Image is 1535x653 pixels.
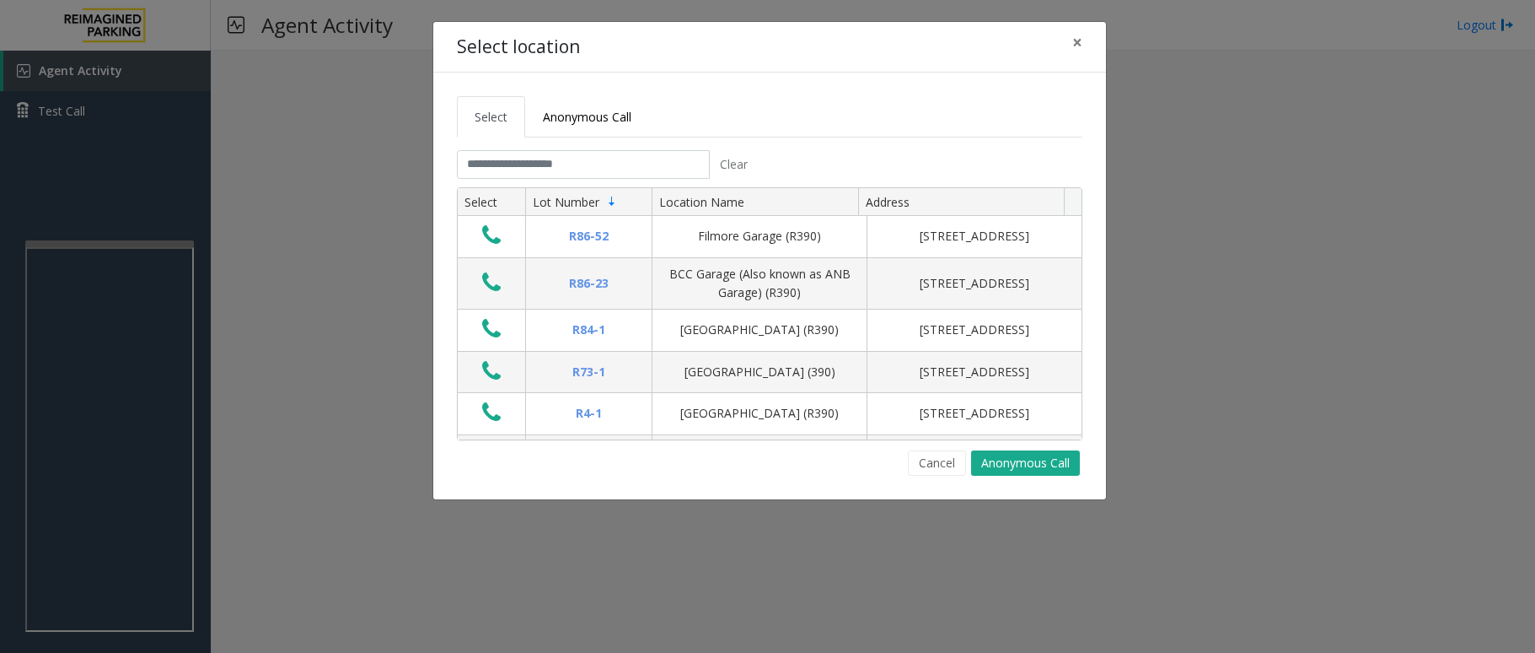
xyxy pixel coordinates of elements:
[878,227,1071,246] div: [STREET_ADDRESS]
[1060,22,1094,63] button: Close
[663,265,856,303] div: BCC Garage (Also known as ANB Garage) (R390)
[663,321,856,339] div: [GEOGRAPHIC_DATA] (R390)
[536,363,641,381] div: R73-1
[536,404,641,423] div: R4-1
[458,188,1081,440] div: Data table
[536,227,641,246] div: R86-52
[458,188,525,217] th: Select
[543,109,631,125] span: Anonymous Call
[866,194,910,210] span: Address
[536,321,641,339] div: R84-1
[605,195,619,208] span: Sortable
[878,404,1071,423] div: [STREET_ADDRESS]
[710,150,757,179] button: Clear
[663,404,856,423] div: [GEOGRAPHIC_DATA] (R390)
[878,274,1071,293] div: [STREET_ADDRESS]
[908,451,966,476] button: Cancel
[663,227,856,246] div: Filmore Garage (R390)
[659,194,744,210] span: Location Name
[475,109,507,125] span: Select
[536,274,641,293] div: R86-23
[457,34,580,61] h4: Select location
[878,321,1071,339] div: [STREET_ADDRESS]
[1072,30,1082,54] span: ×
[971,451,1080,476] button: Anonymous Call
[533,194,599,210] span: Lot Number
[663,363,856,381] div: [GEOGRAPHIC_DATA] (390)
[878,363,1071,381] div: [STREET_ADDRESS]
[457,96,1082,138] ul: Tabs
